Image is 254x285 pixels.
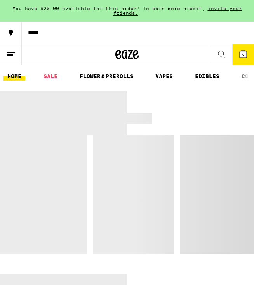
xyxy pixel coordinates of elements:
[191,72,223,81] a: EDIBLES
[12,6,205,11] span: You have $20.00 available for this order! To earn more credit,
[113,6,242,16] span: invite your friends.
[40,72,61,81] a: SALE
[242,52,244,57] span: 2
[3,72,25,81] a: HOME
[151,72,177,81] a: VAPES
[232,44,254,65] button: 2
[76,72,137,81] a: FLOWER & PREROLLS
